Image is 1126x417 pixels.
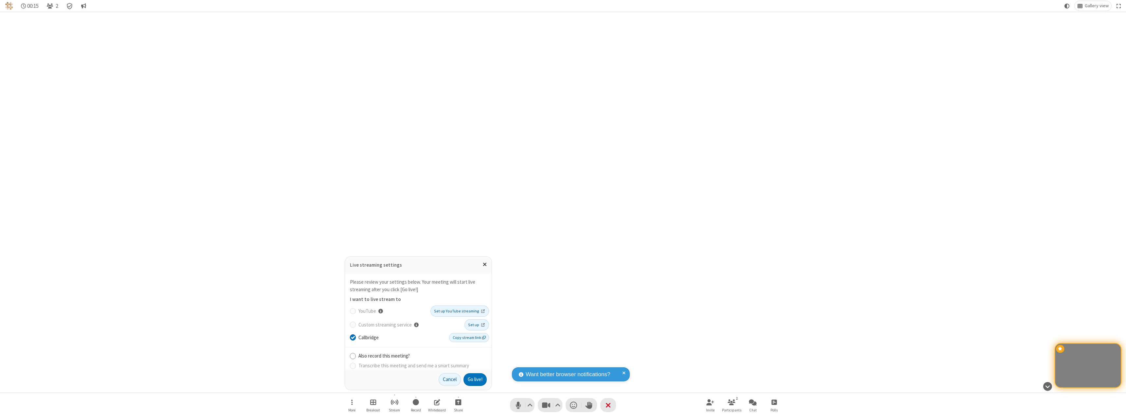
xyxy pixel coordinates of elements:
button: Video setting [554,398,562,412]
a: Set up YouTube streaming [430,306,489,317]
button: Audio settings [526,398,535,412]
span: Chat [749,408,757,412]
button: Hide [1041,378,1054,394]
button: Close popover [478,257,492,273]
img: QA Selenium DO NOT DELETE OR CHANGE [5,2,13,10]
button: Open participant list [722,396,741,414]
button: Copy stream link [449,333,489,342]
button: Open chat [743,396,763,414]
div: Timer [18,1,42,11]
span: More [348,408,355,412]
span: 2 [56,3,58,9]
label: Live streaming settings [350,262,402,268]
button: Stop video (⌘+Shift+V) [538,398,562,412]
label: YouTube [358,306,428,316]
button: Fullscreen [1114,1,1124,11]
button: Using system theme [1062,1,1072,11]
button: Conversation [78,1,89,11]
span: Gallery view [1085,3,1109,8]
button: Start recording [406,396,426,414]
span: Participants [722,408,741,412]
button: Open shared whiteboard [427,396,447,414]
div: Meeting details Encryption enabled [64,1,76,11]
span: Share [454,408,463,412]
button: Raise hand [581,398,597,412]
span: Stream [389,408,400,412]
label: Also record this meeting? [358,352,487,360]
button: Go live! [463,373,487,386]
button: Manage Breakout Rooms [363,396,383,414]
span: Invite [706,408,715,412]
span: Breakout [366,408,380,412]
button: Open participant list [44,1,61,11]
label: I want to live stream to [350,296,401,302]
span: Whiteboard [428,408,446,412]
label: Custom streaming service [358,320,462,330]
button: End or leave meeting [600,398,616,412]
button: Open menu [342,396,362,414]
label: Callbridge [358,334,447,342]
button: Change layout [1075,1,1111,11]
button: Start sharing [448,396,468,414]
button: Live stream to YouTube must be set up before your meeting. For instructions on how to set it up, ... [376,306,384,316]
button: Invite participants (⌘+Shift+I) [700,396,720,414]
button: Stream [385,396,404,414]
button: Open poll [764,396,784,414]
span: Copy stream link [453,335,486,341]
span: Want better browser notifications? [526,370,610,379]
button: Mute (⌘+Shift+A) [510,398,535,412]
button: Cancel [439,373,461,386]
button: Send a reaction [566,398,581,412]
label: Please review your settings below. Your meeting will start live streaming after you click [Go live!] [350,279,475,292]
button: Live stream to a custom RTMP server must be set up before your meeting. [412,320,420,330]
span: Polls [771,408,778,412]
span: 00:15 [27,3,39,9]
div: 2 [734,395,740,401]
a: Set up [464,319,489,330]
label: Transcribe this meeting and send me a smart summary [358,362,487,370]
span: Record [411,408,421,412]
